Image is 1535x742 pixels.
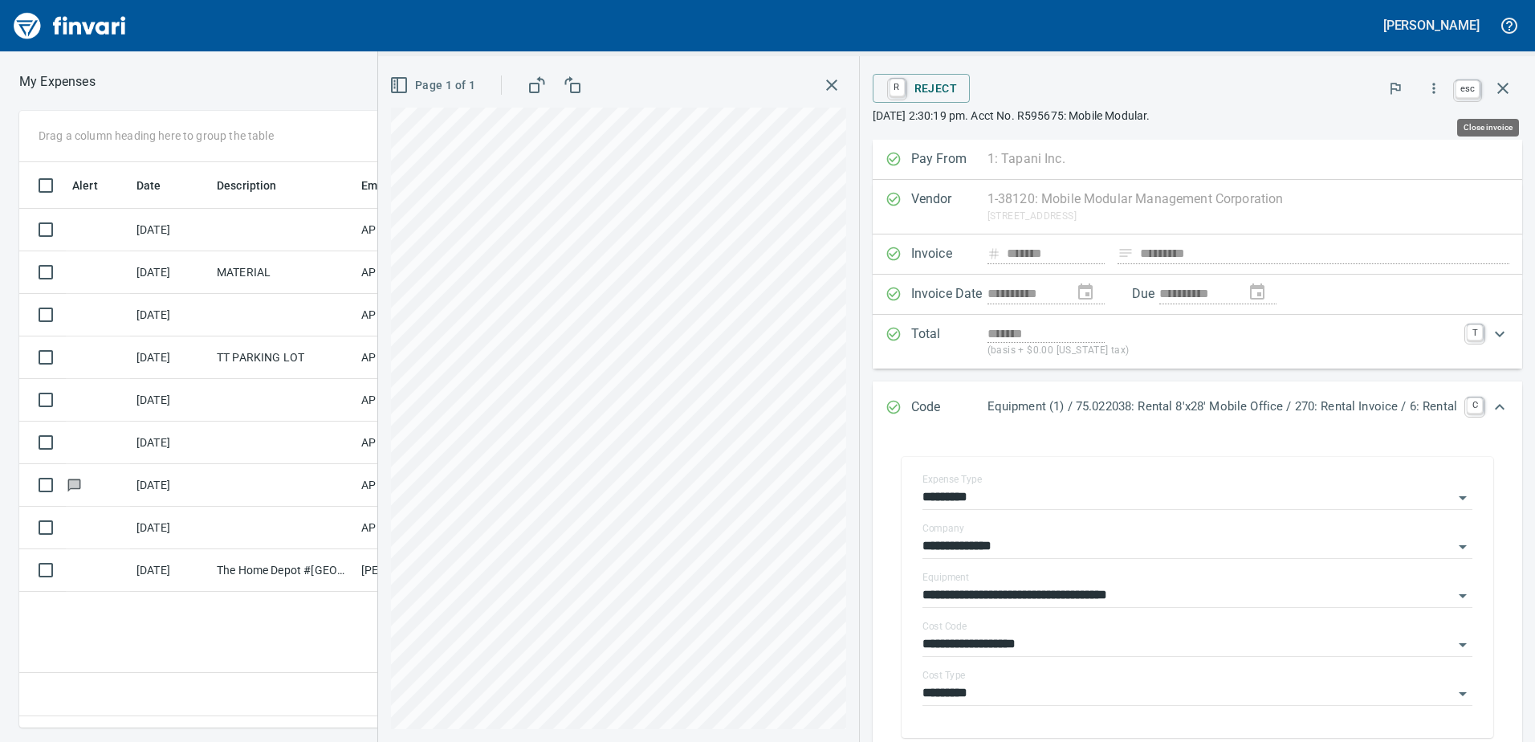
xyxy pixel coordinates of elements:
[10,6,130,45] img: Finvari
[355,209,475,251] td: AP Invoices
[130,464,210,507] td: [DATE]
[873,315,1522,369] div: Expand
[355,422,475,464] td: AP Invoices
[355,464,475,507] td: AP Invoices
[217,176,277,195] span: Description
[1379,13,1484,38] button: [PERSON_NAME]
[130,549,210,592] td: [DATE]
[361,176,413,195] span: Employee
[72,176,98,195] span: Alert
[1467,324,1483,340] a: T
[355,294,475,336] td: AP Invoices
[217,176,298,195] span: Description
[72,176,119,195] span: Alert
[136,176,182,195] span: Date
[1452,487,1474,509] button: Open
[210,251,355,294] td: MATERIAL
[355,379,475,422] td: AP Invoices
[911,397,987,418] p: Code
[886,75,957,102] span: Reject
[922,573,969,582] label: Equipment
[873,381,1522,434] div: Expand
[355,251,475,294] td: AP Invoices
[130,251,210,294] td: [DATE]
[1452,536,1474,558] button: Open
[39,128,274,144] p: Drag a column heading here to group the table
[890,79,905,96] a: R
[1383,17,1480,34] h5: [PERSON_NAME]
[873,108,1522,124] p: [DATE] 2:30:19 pm. Acct No. R595675: Mobile Modular.
[922,524,964,533] label: Company
[136,176,161,195] span: Date
[922,622,967,631] label: Cost Code
[130,209,210,251] td: [DATE]
[386,71,482,100] button: Page 1 of 1
[355,549,475,592] td: [PERSON_NAME]
[1452,634,1474,656] button: Open
[1452,683,1474,705] button: Open
[210,549,355,592] td: The Home Depot #[GEOGRAPHIC_DATA]
[130,507,210,549] td: [DATE]
[1452,585,1474,607] button: Open
[130,294,210,336] td: [DATE]
[1456,80,1480,98] a: esc
[922,671,966,680] label: Cost Type
[987,397,1457,416] p: Equipment (1) / 75.022038: Rental 8'x28' Mobile Office / 270: Rental Invoice / 6: Rental
[130,379,210,422] td: [DATE]
[19,72,96,92] p: My Expenses
[361,176,434,195] span: Employee
[393,75,475,96] span: Page 1 of 1
[355,507,475,549] td: AP Invoices
[130,422,210,464] td: [DATE]
[911,324,987,359] p: Total
[873,74,970,103] button: RReject
[987,343,1457,359] p: (basis + $0.00 [US_STATE] tax)
[19,72,96,92] nav: breadcrumb
[130,336,210,379] td: [DATE]
[1467,397,1483,414] a: C
[355,336,475,379] td: AP Invoices
[66,479,83,490] span: Has messages
[210,336,355,379] td: TT PARKING LOT
[922,475,982,484] label: Expense Type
